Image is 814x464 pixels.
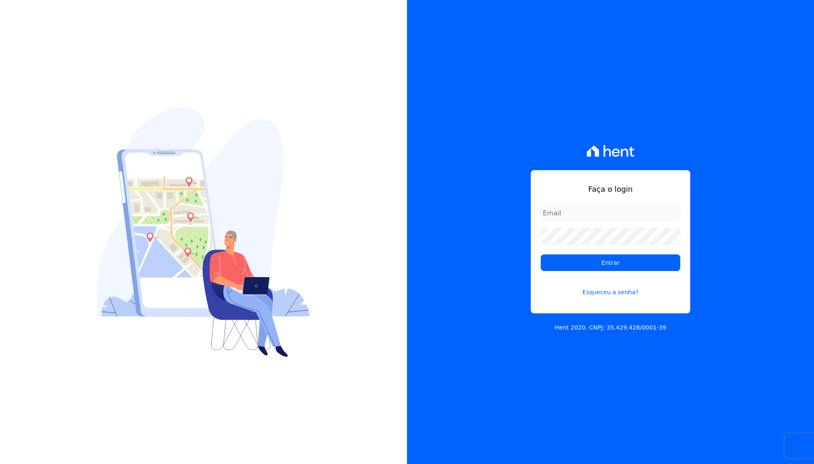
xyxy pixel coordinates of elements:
[97,107,310,357] img: Login
[541,205,680,221] input: Email
[541,278,680,297] a: Esqueceu a senha?
[555,323,666,332] p: Hent 2020. CNPJ: 35.429.428/0001-39
[541,183,680,195] h1: Faça o login
[541,254,680,271] input: Entrar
